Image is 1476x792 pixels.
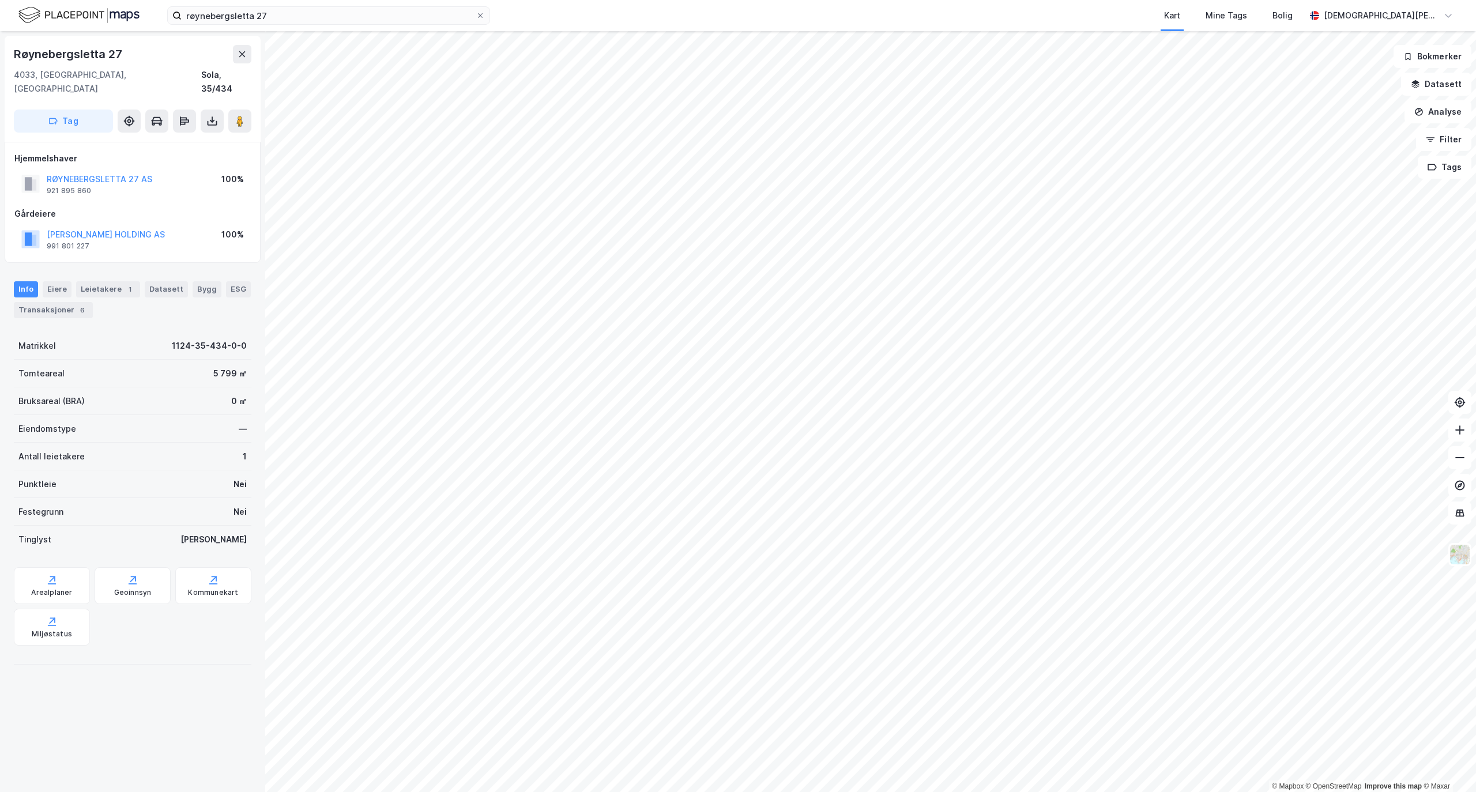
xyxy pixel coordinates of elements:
a: Improve this map [1365,782,1422,790]
input: Søk på adresse, matrikkel, gårdeiere, leietakere eller personer [182,7,476,24]
div: Bolig [1272,9,1293,22]
iframe: Chat Widget [1418,737,1476,792]
div: Kommunekart [188,588,238,597]
img: Z [1449,544,1471,565]
div: Røynebergsletta 27 [14,45,124,63]
div: 5 799 ㎡ [213,367,247,380]
div: Gårdeiere [14,207,251,221]
div: 921 895 860 [47,186,91,195]
div: Matrikkel [18,339,56,353]
div: Info [14,281,38,297]
div: Kart [1164,9,1180,22]
div: Sola, 35/434 [201,68,251,96]
div: 1 [243,450,247,463]
div: Eiere [43,281,71,297]
div: 1124-35-434-0-0 [172,339,247,353]
div: Mine Tags [1206,9,1247,22]
img: logo.f888ab2527a4732fd821a326f86c7f29.svg [18,5,140,25]
div: Antall leietakere [18,450,85,463]
button: Datasett [1401,73,1471,96]
button: Tag [14,110,113,133]
div: Tinglyst [18,533,51,546]
div: Kontrollprogram for chat [1418,737,1476,792]
a: Mapbox [1272,782,1304,790]
div: Leietakere [76,281,140,297]
div: Eiendomstype [18,422,76,436]
div: Datasett [145,281,188,297]
div: 100% [221,228,244,242]
div: [PERSON_NAME] [180,533,247,546]
div: 0 ㎡ [231,394,247,408]
button: Tags [1418,156,1471,179]
div: Miljøstatus [32,629,72,639]
div: Nei [234,477,247,491]
div: 4033, [GEOGRAPHIC_DATA], [GEOGRAPHIC_DATA] [14,68,201,96]
button: Analyse [1405,100,1471,123]
div: 1 [124,284,135,295]
div: Festegrunn [18,505,63,519]
div: [DEMOGRAPHIC_DATA][PERSON_NAME] [1324,9,1439,22]
div: ESG [226,281,251,297]
div: Transaksjoner [14,302,93,318]
div: Arealplaner [31,588,72,597]
div: Punktleie [18,477,57,491]
button: Bokmerker [1394,45,1471,68]
div: 6 [77,304,88,316]
div: Geoinnsyn [114,588,152,597]
div: — [239,422,247,436]
div: Hjemmelshaver [14,152,251,165]
button: Filter [1416,128,1471,151]
div: Nei [234,505,247,519]
a: OpenStreetMap [1306,782,1362,790]
div: 991 801 227 [47,242,89,251]
div: 100% [221,172,244,186]
div: Tomteareal [18,367,65,380]
div: Bygg [193,281,221,297]
div: Bruksareal (BRA) [18,394,85,408]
